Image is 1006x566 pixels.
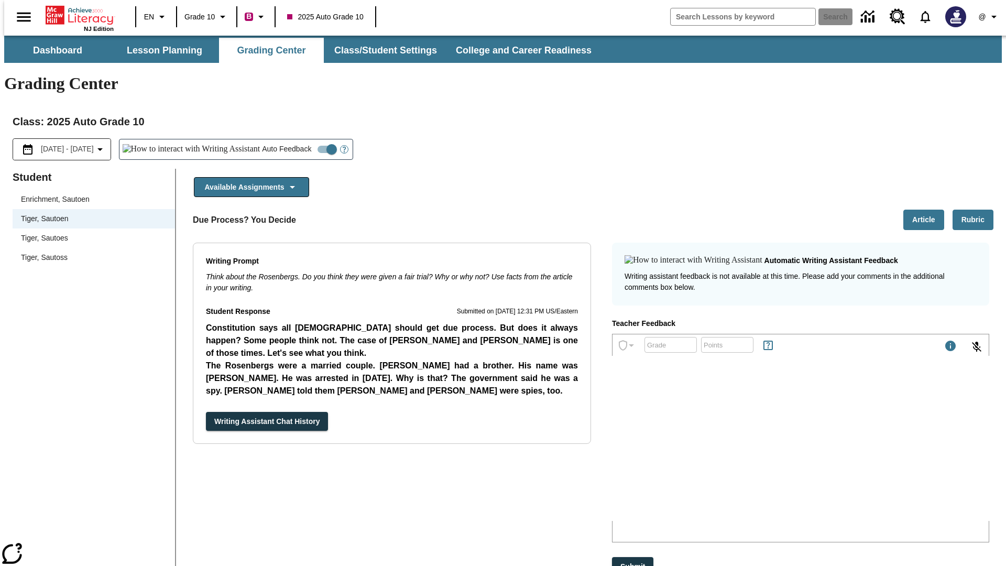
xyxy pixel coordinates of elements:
span: @ [978,12,986,23]
button: Rules for Earning Points and Achievements, Will open in new tab [758,335,779,356]
p: Student [13,169,175,186]
h2: Class : 2025 Auto Grade 10 [13,113,993,130]
p: Constitution says all [DEMOGRAPHIC_DATA] should get due process. But does it always happen? Some ... [206,322,578,360]
button: Grade: Grade 10, Select a grade [180,7,233,26]
input: Points: Must be equal to or less than 25. [701,331,753,358]
button: Click to activate and allow voice recognition [964,334,989,360]
p: Due Process? You Decide [193,214,296,226]
h1: Grading Center [4,74,1002,93]
p: [PERSON_NAME] and [PERSON_NAME] were arrested. They were put on tri [206,397,578,410]
button: Open side menu [8,2,39,32]
span: [DATE] - [DATE] [41,144,94,155]
button: Available Assignments [194,177,309,198]
p: Writing assistant feedback is not available at this time. Please add your comments in the additio... [625,271,977,293]
div: Home [46,4,114,32]
button: Class/Student Settings [326,38,445,63]
p: Teacher Feedback [612,318,989,330]
img: Avatar [945,6,966,27]
p: The Rosenbergs were a married couple. [PERSON_NAME] had a brother. His name was [PERSON_NAME]. He... [206,360,578,397]
span: 2025 Auto Grade 10 [287,12,363,23]
div: Tiger, Sautoes [13,228,175,248]
a: Data Center [855,3,883,31]
span: EN [144,12,154,23]
div: SubNavbar [4,38,601,63]
span: Tiger, Sautoen [21,213,167,224]
p: Automatic writing assistant feedback [764,255,898,267]
input: search field [671,8,815,25]
p: Student Response [206,306,270,318]
button: Boost Class color is violet red. Change class color [240,7,271,26]
button: Select a new avatar [939,3,972,30]
button: Dashboard [5,38,110,63]
div: Grade: Letters, numbers, %, + and - are allowed. [644,337,697,353]
img: How to interact with Writing Assistant [625,255,762,266]
div: Tiger, Sautoen [13,209,175,228]
p: Student Response [206,322,578,399]
button: Article, Will open in new tab [903,210,944,230]
button: Lesson Planning [112,38,217,63]
a: Resource Center, Will open in new tab [883,3,912,31]
span: Grade 10 [184,12,215,23]
div: Maximum 1000 characters Press Escape to exit toolbar and use left and right arrow keys to access ... [944,340,957,354]
a: Notifications [912,3,939,30]
button: College and Career Readiness [447,38,600,63]
span: Auto Feedback [262,144,311,155]
div: Tiger, Sautoss [13,248,175,267]
div: Think about the Rosenbergs. Do you think they were given a fair trial? Why or why not? Use facts ... [206,271,578,293]
button: Select the date range menu item [17,143,106,156]
button: Rubric, Will open in new tab [953,210,993,230]
p: Writing Prompt [206,256,578,267]
svg: Collapse Date Range Filter [94,143,106,156]
button: Grading Center [219,38,324,63]
span: B [246,10,251,23]
button: Writing Assistant Chat History [206,412,328,431]
button: Open Help for Writing Assistant [336,139,353,159]
div: SubNavbar [4,36,1002,63]
a: Home [46,5,114,26]
span: Tiger, Sautoss [21,252,167,263]
div: Enrichment, Sautoen [13,190,175,209]
button: Profile/Settings [972,7,1006,26]
span: Tiger, Sautoes [21,233,167,244]
img: How to interact with Writing Assistant [123,144,260,155]
div: Points: Must be equal to or less than 25. [701,337,753,353]
span: NJ Edition [84,26,114,32]
input: Grade: Letters, numbers, %, + and - are allowed. [644,331,697,358]
span: Enrichment, Sautoen [21,194,167,205]
p: Submitted on [DATE] 12:31 PM US/Eastern [457,307,578,317]
button: Language: EN, Select a language [139,7,173,26]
